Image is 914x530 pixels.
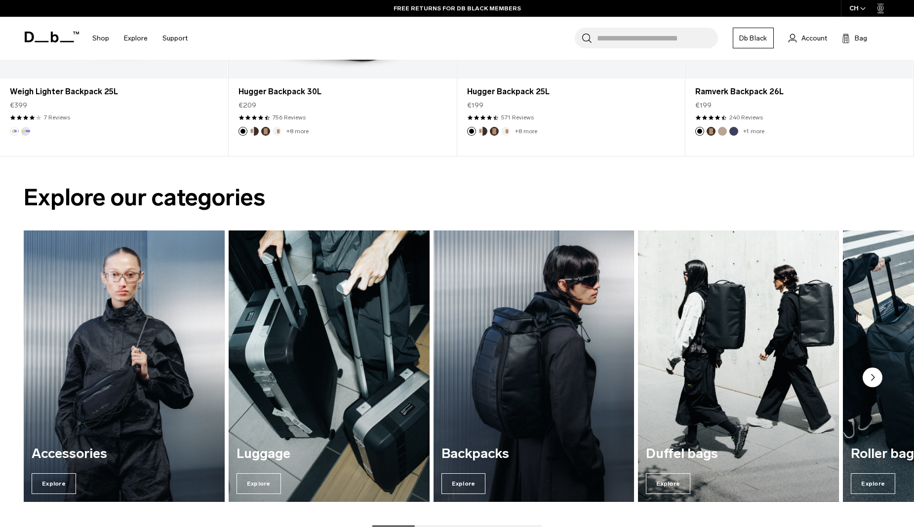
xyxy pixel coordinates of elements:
[789,32,827,44] a: Account
[707,127,715,136] button: Espresso
[10,100,27,111] span: €399
[646,473,690,494] span: Explore
[237,473,281,494] span: Explore
[729,127,738,136] button: Blue Hour
[467,127,476,136] button: Black Out
[24,230,225,501] a: Accessories Explore
[718,127,727,136] button: Fogbow Beige
[515,128,537,135] a: +8 more
[478,127,487,136] button: Cappuccino
[743,128,764,135] a: +1 more
[92,21,109,56] a: Shop
[238,100,256,111] span: €209
[733,28,774,48] a: Db Black
[501,127,510,136] button: Oatmilk
[851,473,895,494] span: Explore
[238,127,247,136] button: Black Out
[490,127,499,136] button: Espresso
[394,4,521,13] a: FREE RETURNS FOR DB BLACK MEMBERS
[250,127,259,136] button: Cappuccino
[863,368,882,389] button: Next slide
[855,33,867,43] span: Bag
[441,473,486,494] span: Explore
[273,127,281,136] button: Oatmilk
[695,127,704,136] button: Black Out
[441,447,627,461] h3: Backpacks
[10,127,19,136] button: Aurora
[501,113,534,122] a: 571 reviews
[44,113,70,122] a: 7 reviews
[85,17,195,60] nav: Main Navigation
[237,447,422,461] h3: Luggage
[24,180,890,215] h2: Explore our categories
[801,33,827,43] span: Account
[261,127,270,136] button: Espresso
[695,100,712,111] span: €199
[273,113,306,122] a: 756 reviews
[646,447,831,461] h3: Duffel bags
[638,230,839,501] a: Duffel bags Explore
[467,86,675,98] a: Hugger Backpack 25L
[238,86,446,98] a: Hugger Backpack 30L
[729,113,763,122] a: 240 reviews
[842,32,867,44] button: Bag
[21,127,30,136] button: Diffusion
[32,473,76,494] span: Explore
[162,21,188,56] a: Support
[124,21,148,56] a: Explore
[638,230,839,501] div: 4 / 7
[434,230,635,501] div: 3 / 7
[32,447,217,461] h3: Accessories
[286,128,309,135] a: +8 more
[229,230,430,501] div: 2 / 7
[10,86,218,98] a: Weigh Lighter Backpack 25L
[467,100,483,111] span: €199
[434,230,635,501] a: Backpacks Explore
[229,230,430,501] a: Luggage Explore
[24,230,225,501] div: 1 / 7
[695,86,903,98] a: Ramverk Backpack 26L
